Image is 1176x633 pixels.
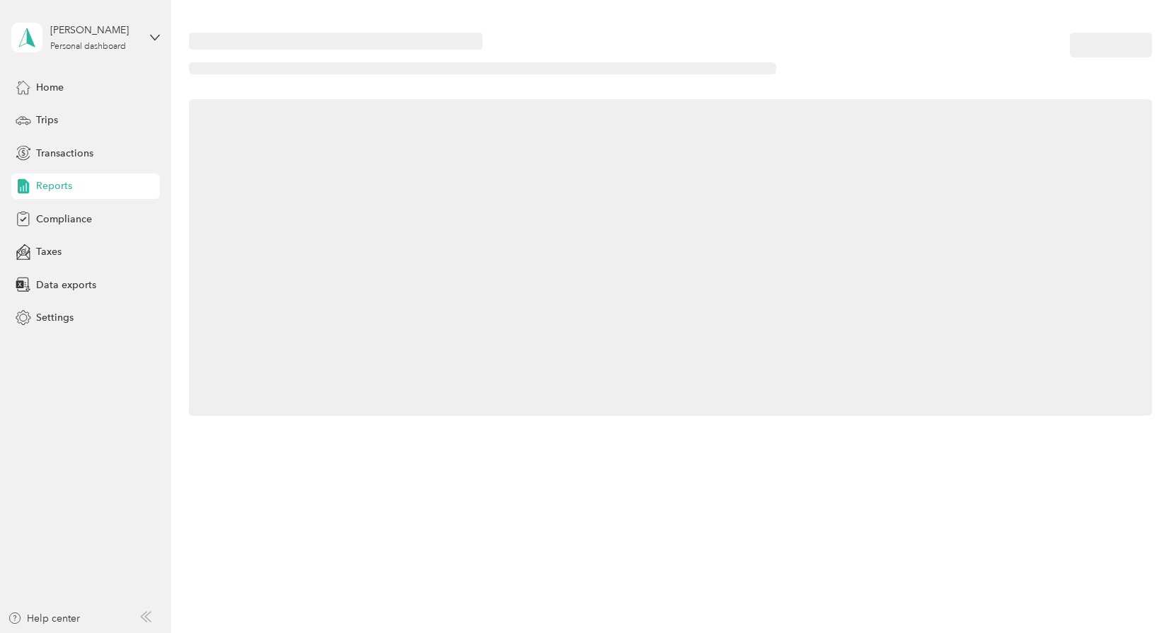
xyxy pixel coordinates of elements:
span: Compliance [36,212,92,227]
span: Trips [36,113,58,127]
iframe: Everlance-gr Chat Button Frame [1097,554,1176,633]
span: Taxes [36,244,62,259]
div: [PERSON_NAME] [50,23,139,38]
div: Personal dashboard [50,42,126,51]
span: Reports [36,178,72,193]
span: Settings [36,310,74,325]
span: Home [36,80,64,95]
span: Transactions [36,146,93,161]
span: Data exports [36,278,96,292]
button: Help center [8,611,80,626]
